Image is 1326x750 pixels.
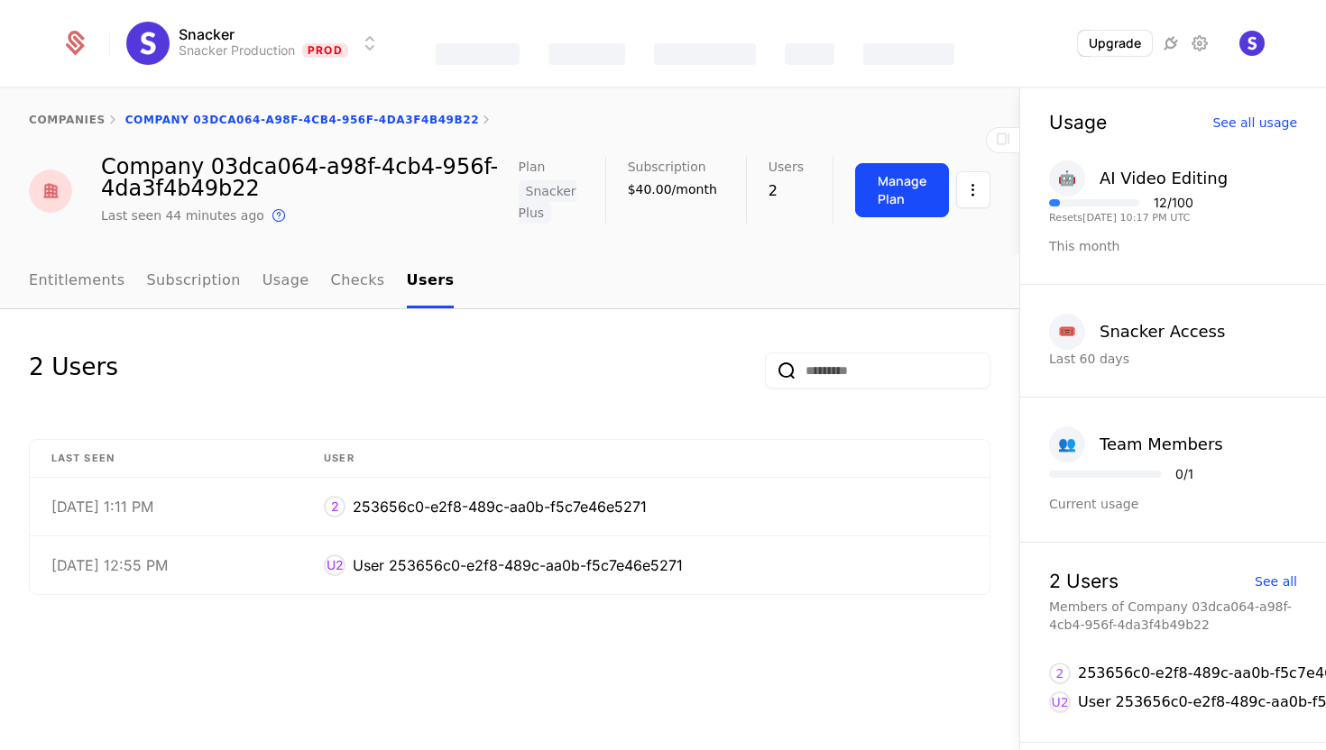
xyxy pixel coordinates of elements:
[262,255,309,308] a: Usage
[331,255,385,308] a: Checks
[1049,426,1223,462] button: 👥Team Members
[1049,426,1085,462] div: 👥
[1049,350,1297,368] div: Last 60 days
[1154,197,1193,209] div: 12 / 100
[132,23,381,63] button: Select environment
[179,27,235,41] span: Snacker
[1049,495,1297,513] div: Current usage
[353,554,683,576] div: User 253656c0-e2f8-489c-aa0b-f5c7e46e5271
[878,172,926,208] div: Manage Plan
[769,180,804,202] div: 2
[126,22,170,65] img: Snacker
[1049,572,1119,590] div: 2 Users
[29,255,454,308] ul: Choose Sub Page
[1049,663,1071,684] div: 2
[956,163,990,217] button: Select action
[101,156,519,199] div: Company 03dca064-a98f-4cb4-956f-4da3f4b49b22
[1100,432,1223,457] div: Team Members
[324,554,345,576] div: U2
[101,206,264,224] div: Last seen 44 minutes ago
[29,255,990,308] nav: Main
[1049,237,1297,255] div: This month
[51,499,281,514] div: [DATE] 1:11 PM
[51,558,281,572] div: [DATE] 12:55 PM
[302,440,990,478] th: User
[1212,116,1297,129] div: See all usage
[1239,31,1265,56] button: Open user button
[855,163,949,217] button: Manage Plan
[407,255,455,308] a: Users
[1049,314,1085,350] div: 🎟️
[548,43,625,65] div: Catalog
[628,160,706,173] span: Subscription
[29,352,118,389] div: 2 Users
[302,43,348,58] span: Prod
[1189,32,1211,54] a: Settings
[654,43,756,65] div: Companies
[29,169,72,213] img: red.png
[147,255,241,308] a: Subscription
[436,43,520,65] div: Features
[179,41,295,59] div: Snacker Production
[324,496,345,517] div: 2
[628,180,717,198] div: $40.00/month
[1160,32,1182,54] a: Integrations
[1049,691,1071,713] div: U2
[1100,319,1225,344] div: Snacker Access
[353,496,647,517] div: 253656c0-e2f8-489c-aa0b-f5c7e46e5271
[519,160,546,173] span: Plan
[1255,575,1297,588] div: See all
[30,440,302,478] th: Last Seen
[1175,468,1193,480] div: 0 / 1
[519,180,576,224] span: Snacker Plus
[863,43,954,65] div: Components
[1049,160,1228,197] button: 🤖AI Video Editing
[1078,31,1152,56] button: Upgrade
[29,114,106,126] a: companies
[1049,213,1193,223] div: Resets [DATE] 10:17 PM UTC
[1049,113,1107,132] div: Usage
[1049,314,1225,350] button: 🎟️Snacker Access
[29,255,125,308] a: Entitlements
[1100,166,1228,191] div: AI Video Editing
[1239,31,1265,56] img: Shelby Stephens
[1049,598,1297,634] div: Members of Company 03dca064-a98f-4cb4-956f-4da3f4b49b22
[785,43,833,65] div: Events
[769,160,804,173] span: Users
[1049,160,1085,197] div: 🤖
